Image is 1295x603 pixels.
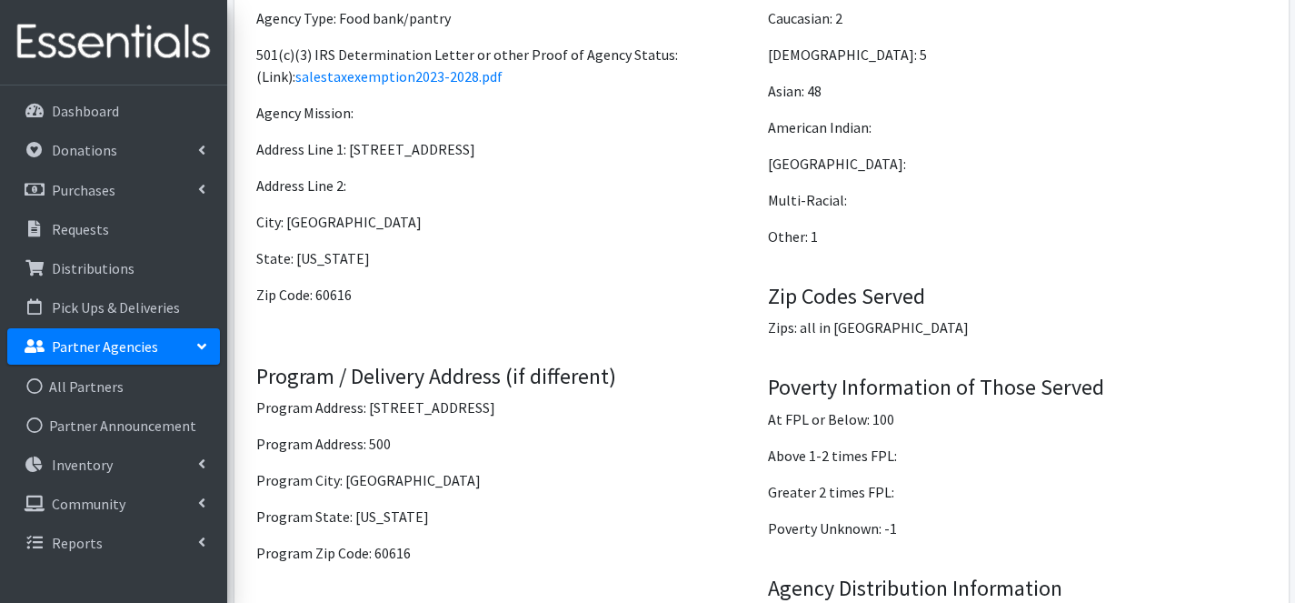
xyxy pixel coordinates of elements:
p: Zip Code: 60616 [256,284,754,306]
a: Partner Agencies [7,328,220,365]
p: Program Address: [STREET_ADDRESS] [256,397,754,418]
p: At FPL or Below: 100 [768,408,1266,430]
a: Requests [7,211,220,247]
a: Dashboard [7,93,220,129]
a: Inventory [7,447,220,483]
a: Distributions [7,250,220,286]
p: Caucasian: 2 [768,7,1266,29]
p: City: [GEOGRAPHIC_DATA] [256,211,754,233]
p: [GEOGRAPHIC_DATA]: [768,153,1266,175]
p: Program Address: 500 [256,433,754,455]
h4: Zip Codes Served [768,284,1266,310]
p: Purchases [52,181,115,199]
p: Multi-Racial: [768,189,1266,211]
p: Program Zip Code: 60616 [256,542,754,564]
p: Above 1-2 times FPL: [768,445,1266,467]
p: Partner Agencies [52,337,158,356]
p: Address Line 2: [256,175,754,196]
p: Distributions [52,259,134,277]
p: Asian: 48 [768,80,1266,102]
p: Zips: all in [GEOGRAPHIC_DATA] [768,317,1266,338]
img: HumanEssentials [7,12,220,73]
a: Pick Ups & Deliveries [7,289,220,326]
a: All Partners [7,368,220,405]
p: 501(c)(3) IRS Determination Letter or other Proof of Agency Status: (Link): [256,44,754,87]
p: American Indian: [768,116,1266,138]
p: Reports [52,534,103,552]
p: Other: 1 [768,226,1266,247]
h4: Agency Distribution Information [768,576,1266,602]
a: salestaxexemption2023-2028.pdf [295,67,503,85]
p: Poverty Unknown: -1 [768,518,1266,539]
p: Donations [52,141,117,159]
p: Dashboard [52,102,119,120]
p: Inventory [52,456,113,474]
p: Address Line 1: [STREET_ADDRESS] [256,138,754,160]
p: Community [52,495,125,513]
a: Community [7,486,220,522]
a: Reports [7,525,220,561]
p: [DEMOGRAPHIC_DATA]: 5 [768,44,1266,65]
p: State: [US_STATE] [256,247,754,269]
a: Partner Announcement [7,407,220,444]
p: Agency Type: Food bank/pantry [256,7,754,29]
h4: Program / Delivery Address (if different) [256,364,754,390]
h4: Poverty Information of Those Served [768,375,1266,401]
a: Purchases [7,172,220,208]
p: Requests [52,220,109,238]
p: Agency Mission: [256,102,754,124]
p: Program State: [US_STATE] [256,506,754,528]
p: Pick Ups & Deliveries [52,298,180,317]
a: Donations [7,132,220,168]
p: Greater 2 times FPL: [768,481,1266,503]
p: Program City: [GEOGRAPHIC_DATA] [256,469,754,491]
